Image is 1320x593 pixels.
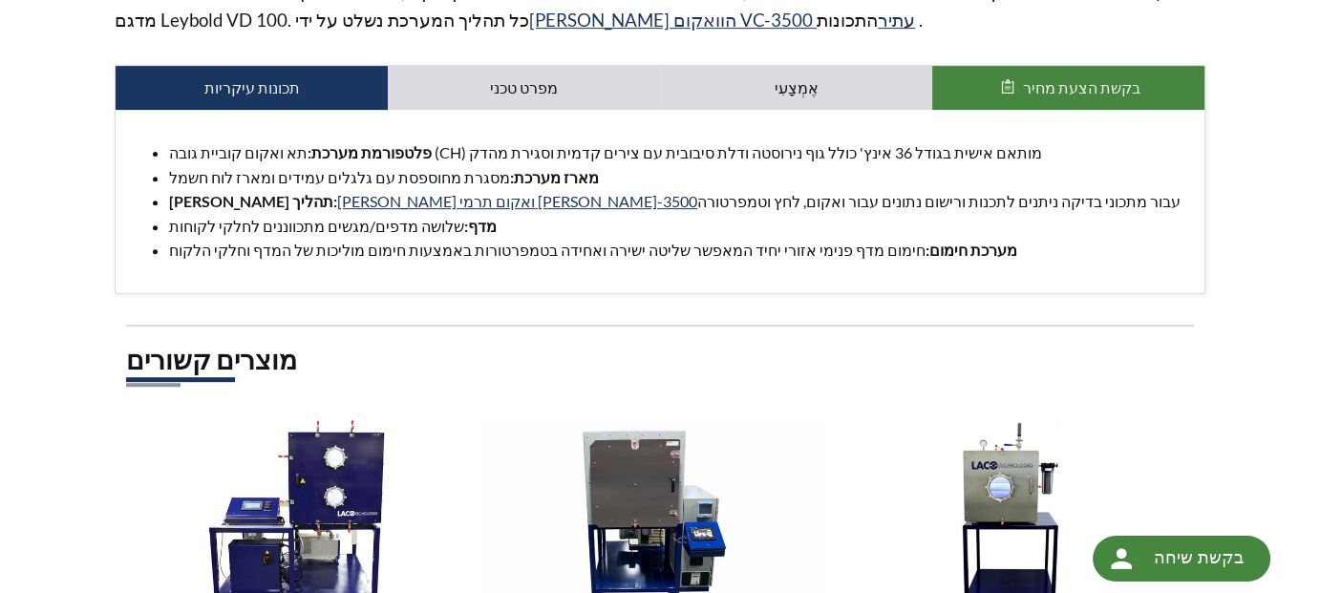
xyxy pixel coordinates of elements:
[308,143,432,161] font: פלטפורמת מערכת:
[464,217,497,235] font: מדף:
[926,241,1017,259] font: מערכת חימום:
[169,168,510,186] font: מסגרת מחוספסת עם גלגלים עמידים ומארז לוח חשמל
[932,66,1204,110] button: בקשת הצעת מחיר
[697,192,1181,210] font: עבור מתכוני בדיקה ניתנים לתכנות ורישום נתונים עבור ואקום, לחץ וטמפרטורה
[116,66,388,110] a: תכונות עיקריות
[817,9,923,31] font: התכונות .
[1022,78,1139,96] font: בקשת הצעת מחיר
[388,66,660,110] a: מפרט טכני
[774,78,818,96] font: אֶמְצָעִי
[469,143,857,161] font: כולל גוף נירוסטה ודלת סיבובית עם צירים קדמית וסגירת מהדק
[204,78,300,96] font: תכונות עיקריות
[169,143,1042,161] font: תא ואקום קוביית גובה (CH) מותאם אישית בגודל 36 אינץ'
[510,168,599,186] font: מארז מערכת:
[1093,536,1270,582] div: בקשת שיחה
[660,66,932,110] a: אֶמְצָעִי
[126,343,297,375] font: מוצרים קשורים
[169,241,926,259] font: חימום מדף פנימי אזורי יחיד המאפשר שליטה ישירה ואחידה בטמפרטורות באמצעות חימום מוליכות של המדף וחל...
[1153,545,1243,569] font: בקשת שיחה
[169,192,337,210] font: [PERSON_NAME] תהליך:
[1106,543,1137,574] img: כפתור עגול
[169,217,464,235] font: שלושה מדפים/מגשים מתכווננים לחלקי לקוחות
[490,78,558,96] font: מפרט טכני
[529,9,915,31] a: [PERSON_NAME] הוואקום VC-3500 עתיר
[337,192,697,210] a: [PERSON_NAME] ואקום תרמי [PERSON_NAME]-3500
